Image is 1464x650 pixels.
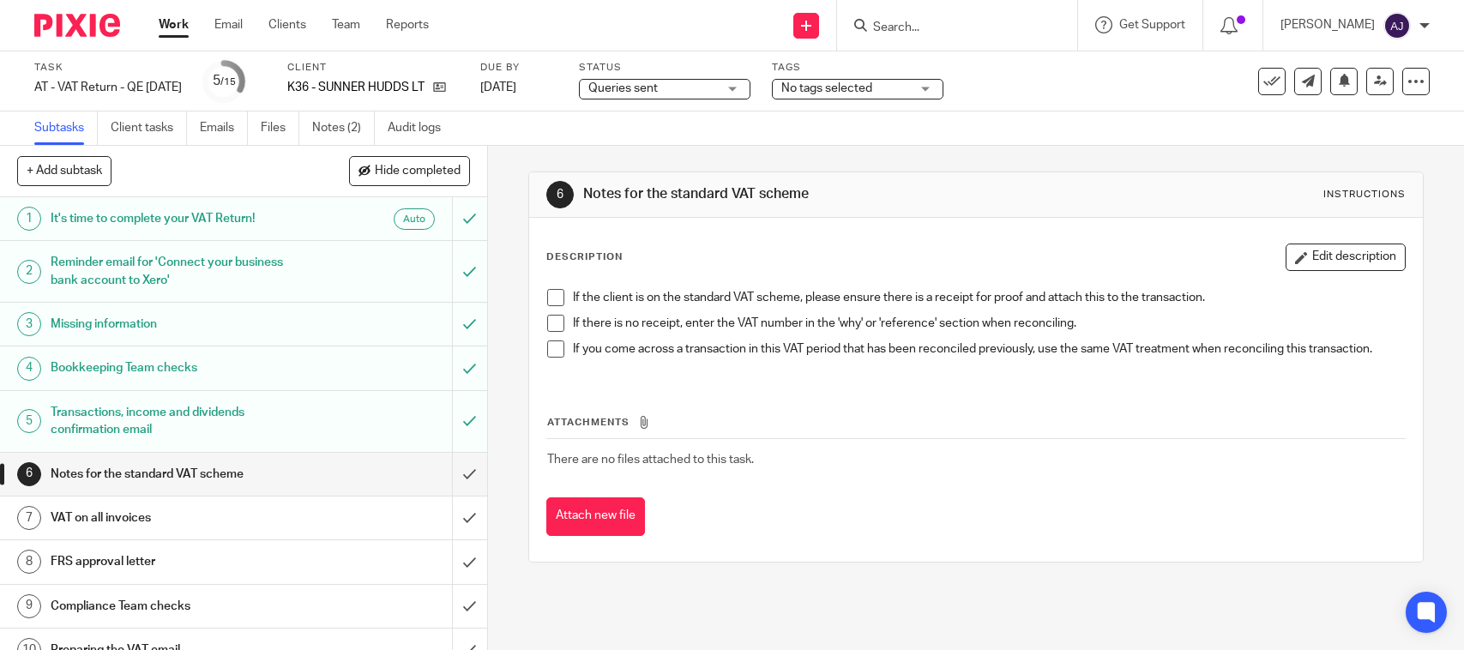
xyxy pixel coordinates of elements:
[17,409,41,433] div: 5
[547,418,630,427] span: Attachments
[573,340,1404,358] p: If you come across a transaction in this VAT period that has been reconciled previously, use the ...
[34,14,120,37] img: Pixie
[51,593,307,619] h1: Compliance Team checks
[287,79,425,96] p: K36 - SUNNER HUDDS LTD
[375,165,461,178] span: Hide completed
[17,462,41,486] div: 6
[17,312,41,336] div: 3
[17,260,41,284] div: 2
[111,111,187,145] a: Client tasks
[34,61,182,75] label: Task
[546,250,623,264] p: Description
[17,207,41,231] div: 1
[781,82,872,94] span: No tags selected
[332,16,360,33] a: Team
[349,156,470,185] button: Hide completed
[547,454,754,466] span: There are no files attached to this task.
[261,111,299,145] a: Files
[1323,188,1406,202] div: Instructions
[17,594,41,618] div: 9
[546,497,645,536] button: Attach new file
[386,16,429,33] a: Reports
[573,315,1404,332] p: If there is no receipt, enter the VAT number in the 'why' or 'reference' section when reconciling.
[287,61,459,75] label: Client
[51,505,307,531] h1: VAT on all invoices
[588,82,658,94] span: Queries sent
[17,357,41,381] div: 4
[268,16,306,33] a: Clients
[17,506,41,530] div: 7
[200,111,248,145] a: Emails
[213,71,236,91] div: 5
[480,81,516,93] span: [DATE]
[394,208,435,230] div: Auto
[51,311,307,337] h1: Missing information
[51,355,307,381] h1: Bookkeeping Team checks
[1280,16,1375,33] p: [PERSON_NAME]
[159,16,189,33] a: Work
[772,61,943,75] label: Tags
[51,206,307,232] h1: It's time to complete your VAT Return!
[220,77,236,87] small: /15
[1286,244,1406,271] button: Edit description
[871,21,1026,36] input: Search
[480,61,557,75] label: Due by
[388,111,454,145] a: Audit logs
[17,550,41,574] div: 8
[17,156,111,185] button: + Add subtask
[51,400,307,443] h1: Transactions, income and dividends confirmation email
[1383,12,1411,39] img: svg%3E
[34,79,182,96] div: AT - VAT Return - QE 31-08-2025
[214,16,243,33] a: Email
[312,111,375,145] a: Notes (2)
[51,250,307,293] h1: Reminder email for 'Connect your business bank account to Xero'
[1119,19,1185,31] span: Get Support
[573,289,1404,306] p: If the client is on the standard VAT scheme, please ensure there is a receipt for proof and attac...
[51,549,307,575] h1: FRS approval letter
[51,461,307,487] h1: Notes for the standard VAT scheme
[34,79,182,96] div: AT - VAT Return - QE [DATE]
[579,61,750,75] label: Status
[34,111,98,145] a: Subtasks
[583,185,1013,203] h1: Notes for the standard VAT scheme
[546,181,574,208] div: 6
